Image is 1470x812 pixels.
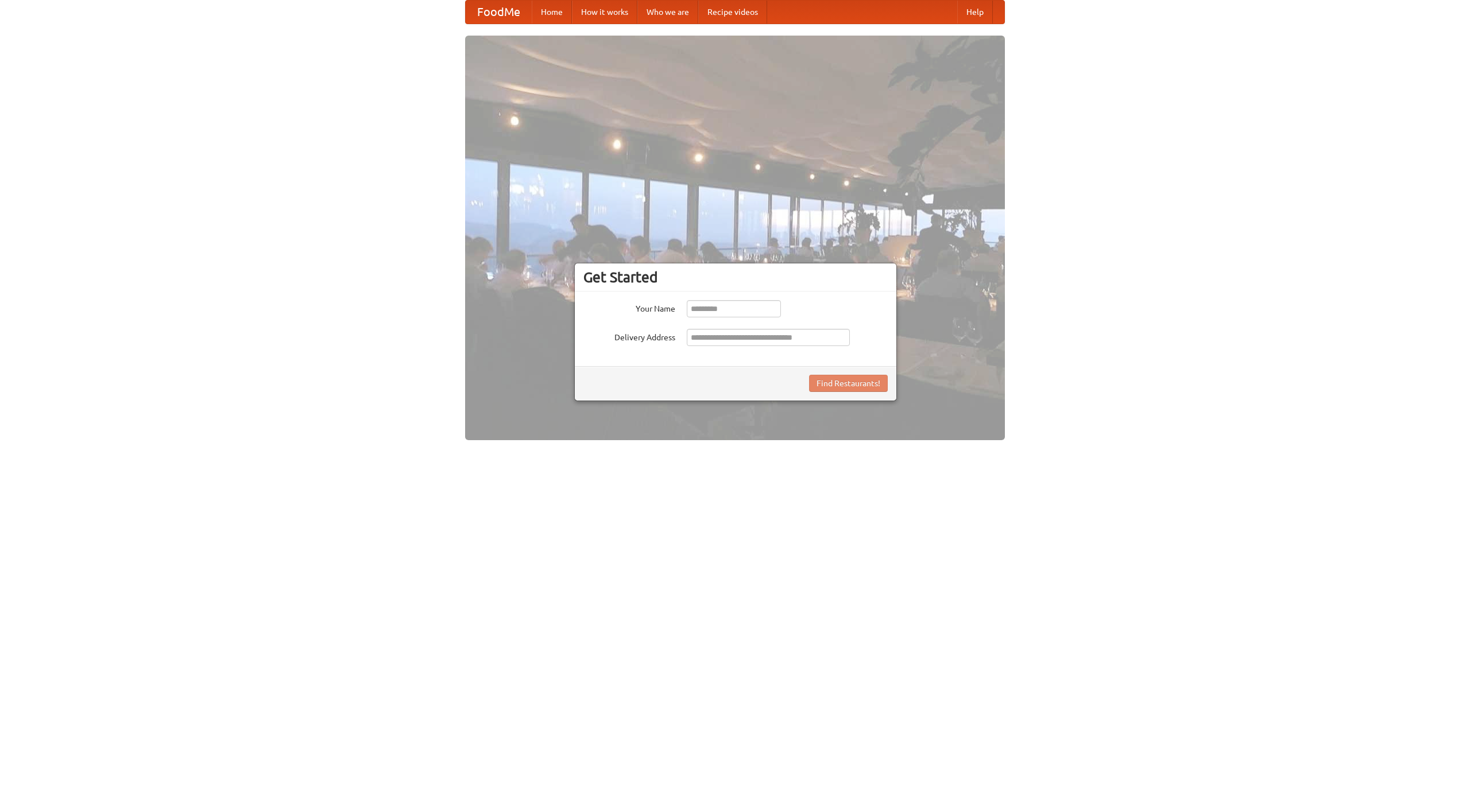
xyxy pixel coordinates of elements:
a: Who we are [637,1,698,24]
label: Delivery Address [583,329,675,343]
a: Recipe videos [698,1,767,24]
label: Your Name [583,300,675,314]
a: FoodMe [466,1,532,24]
h3: Get Started [583,269,888,286]
a: Help [957,1,993,24]
a: How it works [572,1,637,24]
button: Find Restaurants! [809,375,888,392]
a: Home [532,1,572,24]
